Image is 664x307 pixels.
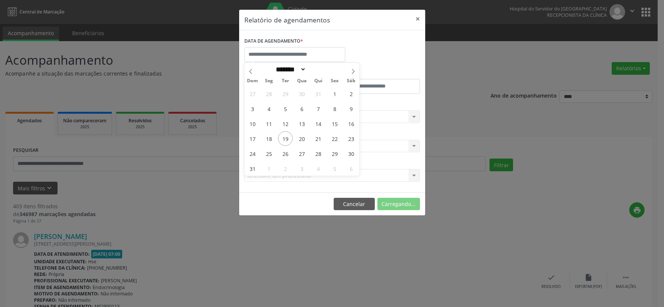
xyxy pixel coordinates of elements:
[245,101,260,116] span: Agosto 3, 2025
[310,79,327,83] span: Qui
[294,146,309,161] span: Agosto 27, 2025
[278,146,293,161] span: Agosto 26, 2025
[278,86,293,101] span: Julho 29, 2025
[245,146,260,161] span: Agosto 24, 2025
[344,116,358,131] span: Agosto 16, 2025
[327,79,343,83] span: Sex
[344,161,358,176] span: Setembro 6, 2025
[311,161,325,176] span: Setembro 4, 2025
[278,101,293,116] span: Agosto 5, 2025
[273,65,306,73] select: Month
[306,65,331,73] input: Year
[262,101,276,116] span: Agosto 4, 2025
[377,198,420,211] button: Carregando...
[294,161,309,176] span: Setembro 3, 2025
[344,131,358,146] span: Agosto 23, 2025
[262,86,276,101] span: Julho 28, 2025
[334,67,420,79] label: ATÉ
[245,86,260,101] span: Julho 27, 2025
[334,198,375,211] button: Cancelar
[343,79,359,83] span: Sáb
[261,79,277,83] span: Seg
[344,146,358,161] span: Agosto 30, 2025
[245,131,260,146] span: Agosto 17, 2025
[262,161,276,176] span: Setembro 1, 2025
[278,116,293,131] span: Agosto 12, 2025
[311,86,325,101] span: Julho 31, 2025
[311,131,325,146] span: Agosto 21, 2025
[262,146,276,161] span: Agosto 25, 2025
[294,116,309,131] span: Agosto 13, 2025
[294,131,309,146] span: Agosto 20, 2025
[244,36,303,47] label: DATA DE AGENDAMENTO
[244,15,330,25] h5: Relatório de agendamentos
[327,131,342,146] span: Agosto 22, 2025
[311,146,325,161] span: Agosto 28, 2025
[262,116,276,131] span: Agosto 11, 2025
[277,79,294,83] span: Ter
[294,101,309,116] span: Agosto 6, 2025
[311,116,325,131] span: Agosto 14, 2025
[245,116,260,131] span: Agosto 10, 2025
[294,86,309,101] span: Julho 30, 2025
[327,116,342,131] span: Agosto 15, 2025
[245,161,260,176] span: Agosto 31, 2025
[327,146,342,161] span: Agosto 29, 2025
[278,131,293,146] span: Agosto 19, 2025
[344,101,358,116] span: Agosto 9, 2025
[344,86,358,101] span: Agosto 2, 2025
[410,10,425,28] button: Close
[327,161,342,176] span: Setembro 5, 2025
[327,86,342,101] span: Agosto 1, 2025
[311,101,325,116] span: Agosto 7, 2025
[327,101,342,116] span: Agosto 8, 2025
[262,131,276,146] span: Agosto 18, 2025
[278,161,293,176] span: Setembro 2, 2025
[294,79,310,83] span: Qua
[244,79,261,83] span: Dom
